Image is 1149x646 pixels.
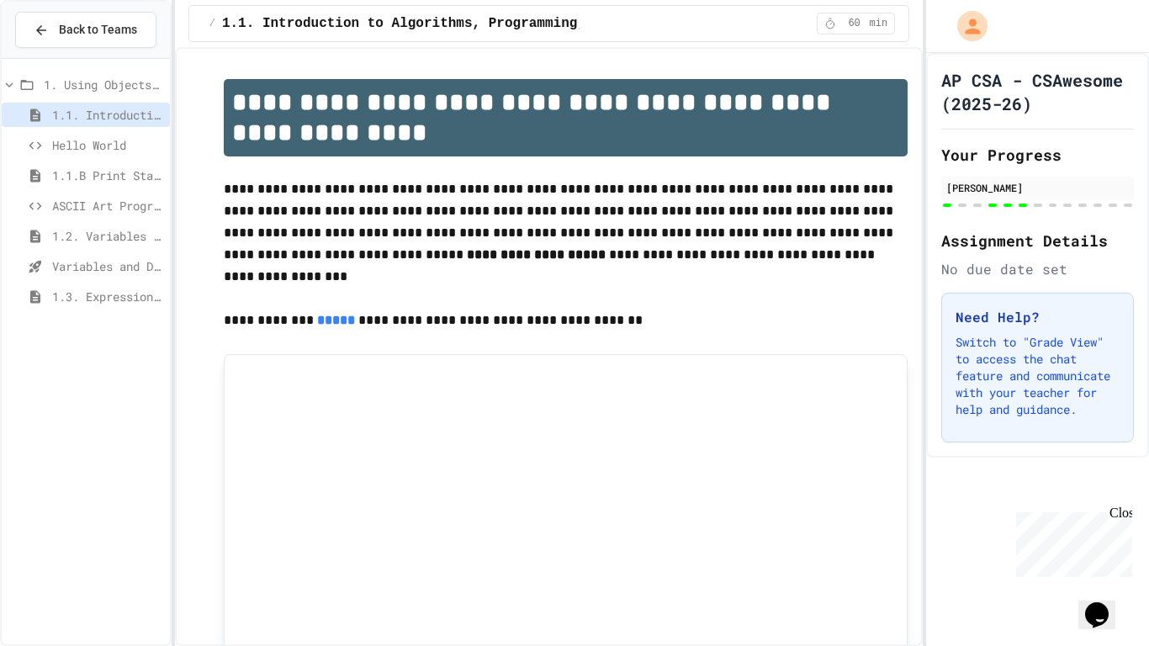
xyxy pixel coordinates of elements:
div: Chat with us now!Close [7,7,116,107]
span: / [209,17,215,30]
div: [PERSON_NAME] [946,180,1129,195]
h3: Need Help? [956,307,1120,327]
span: min [870,17,888,30]
h1: AP CSA - CSAwesome (2025-26) [941,68,1134,115]
div: My Account [940,7,992,45]
span: 1. Using Objects and Methods [44,76,163,93]
button: Back to Teams [15,12,156,48]
span: Variables and Data Types - Quiz [52,257,163,275]
span: ASCII Art Program [52,197,163,214]
span: 60 [841,17,868,30]
span: 1.1. Introduction to Algorithms, Programming, and Compilers [222,13,699,34]
iframe: chat widget [1009,506,1132,577]
span: 1.1.B Print Statements [52,167,163,184]
span: 1.3. Expressions and Output [New] [52,288,163,305]
span: Back to Teams [59,21,137,39]
h2: Assignment Details [941,229,1134,252]
span: 1.1. Introduction to Algorithms, Programming, and Compilers [52,106,163,124]
h2: Your Progress [941,143,1134,167]
span: 1.2. Variables and Data Types [52,227,163,245]
span: Hello World [52,136,163,154]
p: Switch to "Grade View" to access the chat feature and communicate with your teacher for help and ... [956,334,1120,418]
iframe: chat widget [1078,579,1132,629]
div: No due date set [941,259,1134,279]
